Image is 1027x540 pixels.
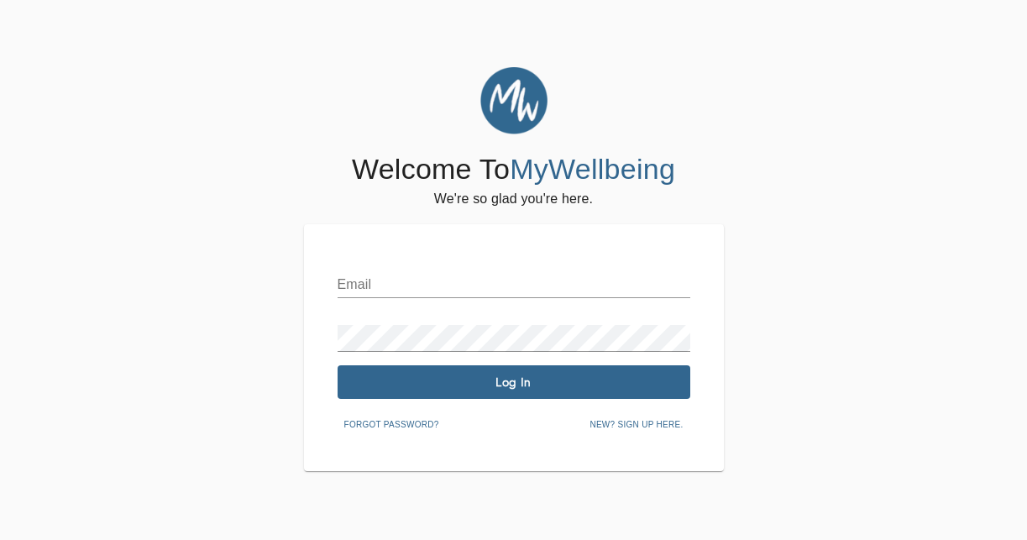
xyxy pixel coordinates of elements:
a: Forgot password? [338,417,446,430]
img: MyWellbeing [480,67,548,134]
h6: We're so glad you're here. [434,187,593,211]
span: Log In [344,375,684,391]
button: New? Sign up here. [583,412,689,438]
span: New? Sign up here. [589,417,683,433]
span: MyWellbeing [510,153,675,185]
button: Forgot password? [338,412,446,438]
h4: Welcome To [352,152,675,187]
span: Forgot password? [344,417,439,433]
button: Log In [338,365,690,399]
